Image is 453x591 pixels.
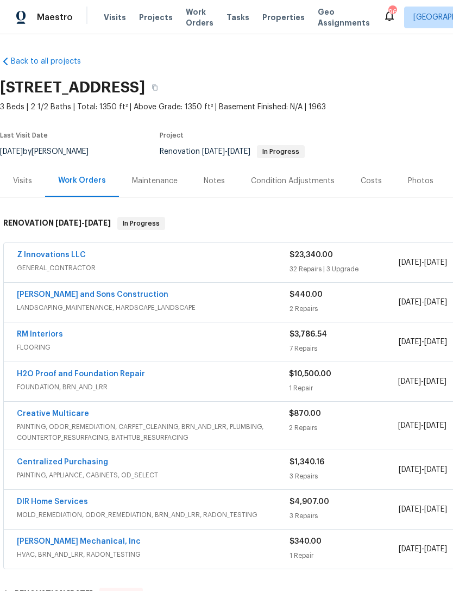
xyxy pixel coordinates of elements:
[17,342,290,353] span: FLOORING
[424,259,447,266] span: [DATE]
[17,498,88,506] a: DIR Home Services
[290,538,322,545] span: $340.00
[424,506,447,513] span: [DATE]
[17,370,145,378] a: H2O Proof and Foundation Repair
[290,498,329,506] span: $4,907.00
[399,504,447,515] span: -
[399,545,421,553] span: [DATE]
[408,176,433,186] div: Photos
[290,343,399,354] div: 7 Repairs
[424,466,447,474] span: [DATE]
[399,257,447,268] span: -
[399,298,421,306] span: [DATE]
[186,7,213,28] span: Work Orders
[258,148,304,155] span: In Progress
[202,148,225,155] span: [DATE]
[17,382,289,393] span: FOUNDATION, BRN_AND_LRR
[226,14,249,21] span: Tasks
[398,420,446,431] span: -
[399,506,421,513] span: [DATE]
[398,376,446,387] span: -
[17,331,63,338] a: RM Interiors
[228,148,250,155] span: [DATE]
[398,378,421,385] span: [DATE]
[424,298,447,306] span: [DATE]
[17,302,290,313] span: LANDSCAPING_MAINTENANCE, HARDSCAPE_LANDSCAPE
[17,421,289,443] span: PAINTING, ODOR_REMEDIATION, CARPET_CLEANING, BRN_AND_LRR, PLUMBING, COUNTERTOP_RESURFACING, BATHT...
[399,259,421,266] span: [DATE]
[399,466,421,474] span: [DATE]
[290,303,399,314] div: 2 Repairs
[399,338,421,346] span: [DATE]
[85,219,111,227] span: [DATE]
[388,7,396,17] div: 96
[17,470,290,481] span: PAINTING, APPLIANCE, CABINETS, OD_SELECT
[17,291,168,298] a: [PERSON_NAME] and Sons Construction
[17,538,141,545] a: [PERSON_NAME] Mechanical, Inc
[290,251,333,259] span: $23,340.00
[104,12,126,23] span: Visits
[202,148,250,155] span: -
[145,78,165,97] button: Copy Address
[290,331,327,338] span: $3,786.54
[17,251,86,259] a: Z Innovations LLC
[399,297,447,308] span: -
[424,338,447,346] span: [DATE]
[290,291,323,298] span: $440.00
[17,549,290,560] span: HVAC, BRN_AND_LRR, RADON_TESTING
[361,176,382,186] div: Costs
[290,458,324,466] span: $1,340.16
[289,410,321,418] span: $870.00
[318,7,370,28] span: Geo Assignments
[290,471,399,482] div: 3 Repairs
[290,264,399,275] div: 32 Repairs | 3 Upgrade
[139,12,173,23] span: Projects
[290,511,399,521] div: 3 Repairs
[424,422,446,430] span: [DATE]
[262,12,305,23] span: Properties
[399,544,447,555] span: -
[55,219,111,227] span: -
[424,545,447,553] span: [DATE]
[118,218,164,229] span: In Progress
[398,422,421,430] span: [DATE]
[289,383,398,394] div: 1 Repair
[58,175,106,186] div: Work Orders
[132,176,178,186] div: Maintenance
[13,176,32,186] div: Visits
[37,12,73,23] span: Maestro
[204,176,225,186] div: Notes
[399,464,447,475] span: -
[251,176,335,186] div: Condition Adjustments
[3,217,111,230] h6: RENOVATION
[424,378,446,385] span: [DATE]
[160,148,305,155] span: Renovation
[17,410,89,418] a: Creative Multicare
[17,263,290,273] span: GENERAL_CONTRACTOR
[55,219,81,227] span: [DATE]
[17,458,108,466] a: Centralized Purchasing
[289,370,331,378] span: $10,500.00
[17,509,290,520] span: MOLD_REMEDIATION, ODOR_REMEDIATION, BRN_AND_LRR, RADON_TESTING
[290,550,399,561] div: 1 Repair
[399,337,447,347] span: -
[160,132,184,139] span: Project
[289,422,398,433] div: 2 Repairs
